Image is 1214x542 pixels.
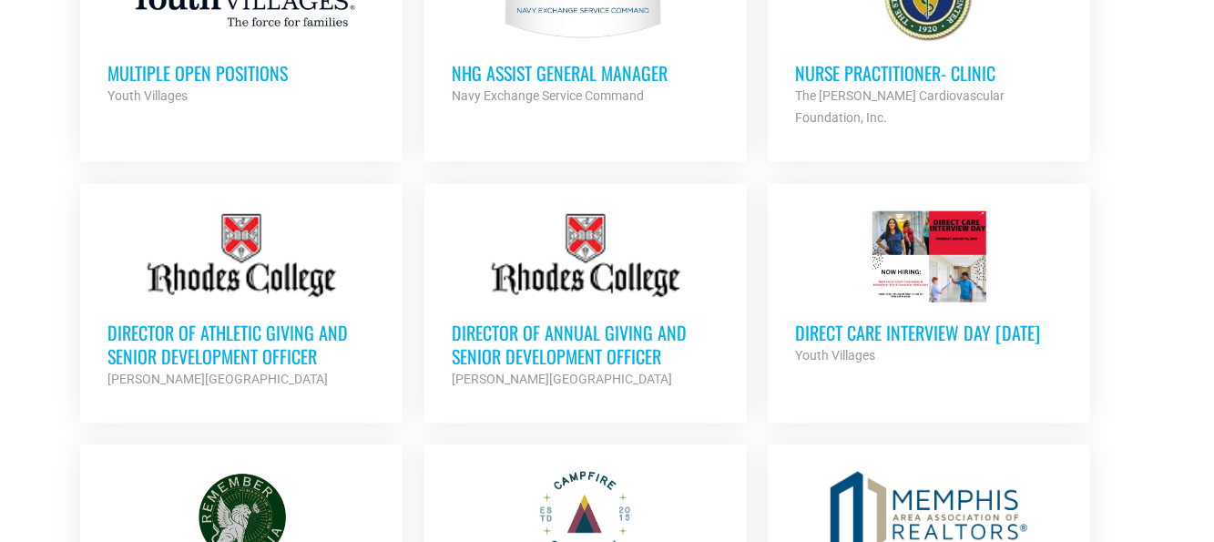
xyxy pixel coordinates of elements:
strong: The [PERSON_NAME] Cardiovascular Foundation, Inc. [795,88,1005,125]
a: Director of Athletic Giving and Senior Development Officer [PERSON_NAME][GEOGRAPHIC_DATA] [80,184,403,417]
strong: Youth Villages [107,88,188,103]
h3: Direct Care Interview Day [DATE] [795,321,1063,344]
strong: Youth Villages [795,348,875,363]
h3: Director of Athletic Giving and Senior Development Officer [107,321,375,368]
h3: Multiple Open Positions [107,61,375,85]
h3: NHG ASSIST GENERAL MANAGER [452,61,719,85]
h3: Nurse Practitioner- Clinic [795,61,1063,85]
strong: [PERSON_NAME][GEOGRAPHIC_DATA] [452,372,672,386]
a: Direct Care Interview Day [DATE] Youth Villages [768,184,1090,394]
a: Director of Annual Giving and Senior Development Officer [PERSON_NAME][GEOGRAPHIC_DATA] [424,184,747,417]
strong: Navy Exchange Service Command [452,88,644,103]
h3: Director of Annual Giving and Senior Development Officer [452,321,719,368]
strong: [PERSON_NAME][GEOGRAPHIC_DATA] [107,372,328,386]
